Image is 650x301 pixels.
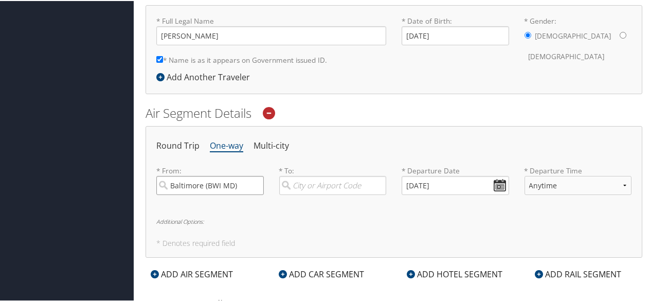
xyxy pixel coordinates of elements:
[210,136,243,154] li: One-way
[156,136,200,154] li: Round Trip
[525,15,632,66] label: * Gender:
[279,165,387,194] label: * To:
[156,165,264,194] label: * From:
[156,55,163,62] input: * Name is as it appears on Government issued ID.
[156,175,264,194] input: City or Airport Code
[529,46,605,65] label: [DEMOGRAPHIC_DATA]
[402,15,509,44] label: * Date of Birth:
[274,267,369,279] div: ADD CAR SEGMENT
[525,31,531,38] input: * Gender:[DEMOGRAPHIC_DATA][DEMOGRAPHIC_DATA]
[146,267,238,279] div: ADD AIR SEGMENT
[156,49,327,68] label: * Name is as it appears on Government issued ID.
[402,165,509,175] label: * Departure Date
[535,25,611,45] label: [DEMOGRAPHIC_DATA]
[402,175,509,194] input: MM/DD/YYYY
[525,165,632,202] label: * Departure Time
[402,25,509,44] input: * Date of Birth:
[156,239,631,246] h5: * Denotes required field
[156,218,631,223] h6: Additional Options:
[156,70,255,82] div: Add Another Traveler
[530,267,626,279] div: ADD RAIL SEGMENT
[254,136,289,154] li: Multi-city
[146,103,642,121] h2: Air Segment Details
[402,267,508,279] div: ADD HOTEL SEGMENT
[279,175,387,194] input: City or Airport Code
[620,31,626,38] input: * Gender:[DEMOGRAPHIC_DATA][DEMOGRAPHIC_DATA]
[525,175,632,194] select: * Departure Time
[156,15,386,44] label: * Full Legal Name
[156,25,386,44] input: * Full Legal Name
